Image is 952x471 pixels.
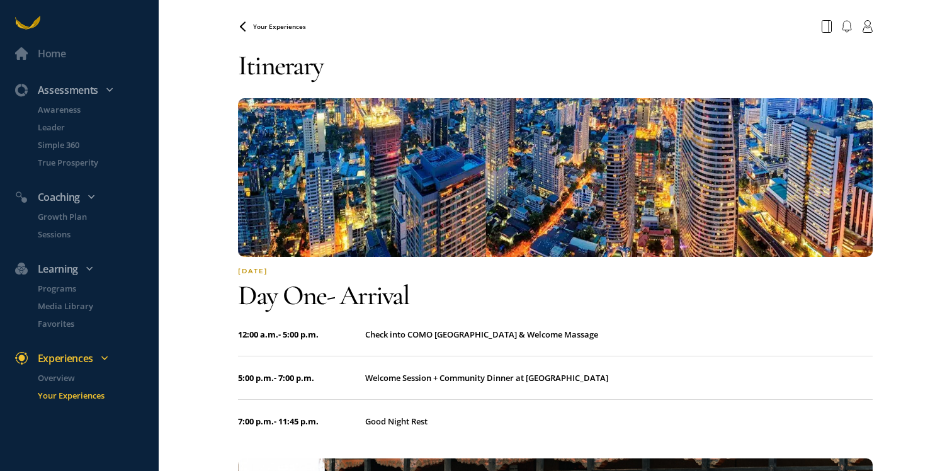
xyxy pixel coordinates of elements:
a: Growth Plan [23,210,159,223]
p: Simple 360 [38,139,156,151]
p: Growth Plan [38,210,156,223]
div: Welcome Session + Community Dinner at [GEOGRAPHIC_DATA] [365,372,873,384]
p: Programs [38,282,156,295]
div: Good Night Rest [365,415,873,428]
p: Leader [38,121,156,133]
a: Overview [23,372,159,384]
h1: Itinerary [238,38,873,93]
div: 7:00 p.m. - 11:45 p.m. [238,415,365,428]
p: Sessions [38,228,156,241]
div: Coaching [8,189,164,205]
p: Awareness [38,103,156,116]
a: True Prosperity [23,156,159,169]
div: 5:00 p.m. - 7:00 p.m. [238,372,365,384]
div: Learning [8,261,164,277]
p: Favorites [38,317,156,330]
span: Day one - [238,278,339,312]
div: Check into COMO [GEOGRAPHIC_DATA] & Welcome Massage [365,328,873,341]
div: [DATE] [238,267,873,275]
a: Leader [23,121,159,133]
span: Your Experiences [253,22,306,31]
a: Programs [23,282,159,295]
p: Media Library [38,300,156,312]
p: Overview [38,372,156,384]
div: Arrival [238,278,873,313]
div: Home [38,45,66,62]
p: True Prosperity [38,156,156,169]
img: quest-1756314598750.jpg [238,98,873,257]
a: Sessions [23,228,159,241]
a: Favorites [23,317,159,330]
a: Media Library [23,300,159,312]
div: Assessments [8,82,164,98]
a: Awareness [23,103,159,116]
div: 12:00 a.m. - 5:00 p.m. [238,328,365,341]
a: Your Experiences [23,389,159,402]
a: Simple 360 [23,139,159,151]
p: Your Experiences [38,389,156,402]
div: Experiences [8,350,164,366]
